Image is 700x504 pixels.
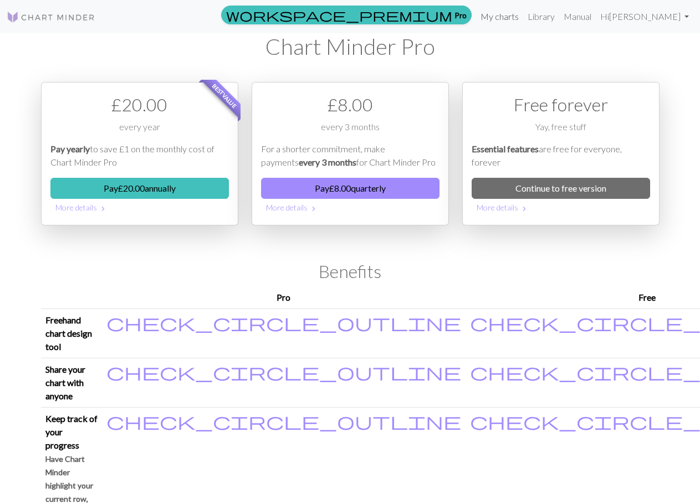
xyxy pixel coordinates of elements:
[472,199,650,216] button: More details
[520,203,529,214] span: chevron_right
[261,120,440,142] div: every 3 months
[106,312,461,333] span: check_circle_outline
[50,199,229,216] button: More details
[106,363,461,380] i: Included
[226,7,452,23] span: workspace_premium
[261,178,440,199] button: Pay£8.00quarterly
[50,142,229,169] p: to save £1 on the monthly cost of Chart Minder Pro
[50,120,229,142] div: every year
[523,6,559,28] a: Library
[309,203,318,214] span: chevron_right
[299,157,356,167] em: every 3 months
[50,91,229,118] div: £ 20.00
[221,6,472,24] a: Pro
[559,6,596,28] a: Manual
[472,91,650,118] div: Free forever
[261,199,440,216] button: More details
[261,91,440,118] div: £ 8.00
[476,6,523,28] a: My charts
[45,313,98,353] p: Freehand chart design tool
[472,120,650,142] div: Yay, free stuff
[7,11,95,24] img: Logo
[462,82,660,225] div: Free option
[106,412,461,430] i: Included
[106,313,461,331] i: Included
[45,363,98,403] p: Share your chart with anyone
[45,412,98,452] p: Keep track of your progress
[596,6,693,28] a: Hi[PERSON_NAME]
[102,286,466,309] th: Pro
[41,82,238,225] div: Payment option 1
[201,73,248,120] span: Best value
[472,143,539,154] em: Essential features
[252,82,449,225] div: Payment option 2
[50,143,90,154] em: Pay yearly
[50,178,229,199] button: Pay£20.00annually
[41,33,660,60] h1: Chart Minder Pro
[41,261,660,282] h2: Benefits
[472,178,650,199] a: Continue to free version
[99,203,108,214] span: chevron_right
[261,142,440,169] p: For a shorter commitment, make payments for Chart Minder Pro
[106,361,461,382] span: check_circle_outline
[106,410,461,431] span: check_circle_outline
[472,142,650,169] p: are free for everyone, forever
